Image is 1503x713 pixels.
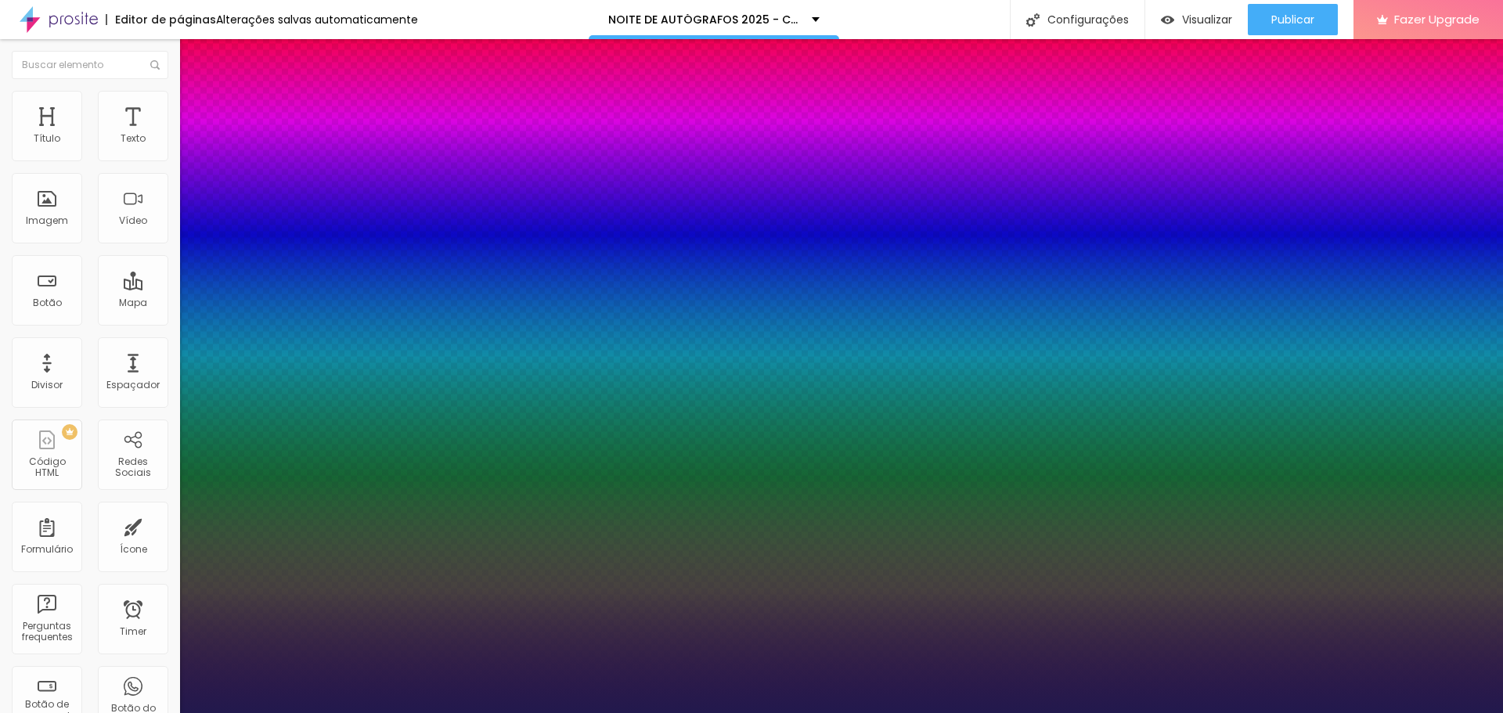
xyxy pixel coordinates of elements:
div: Texto [121,133,146,144]
button: Visualizar [1145,4,1248,35]
div: Divisor [31,380,63,391]
div: Timer [120,626,146,637]
img: Icone [150,60,160,70]
img: Icone [1026,13,1040,27]
div: Alterações salvas automaticamente [216,14,418,25]
div: Botão [33,297,62,308]
div: Espaçador [106,380,160,391]
div: Título [34,133,60,144]
div: Ícone [120,544,147,555]
div: Código HTML [16,456,77,479]
span: Visualizar [1182,13,1232,26]
div: Formulário [21,544,73,555]
input: Buscar elemento [12,51,168,79]
span: Fazer Upgrade [1394,13,1480,26]
div: Editor de páginas [106,14,216,25]
div: Mapa [119,297,147,308]
span: Publicar [1271,13,1314,26]
div: Vídeo [119,215,147,226]
button: Publicar [1248,4,1338,35]
p: NOITE DE AUTÓGRAFOS 2025 - CIC DAMAS [608,14,800,25]
img: view-1.svg [1161,13,1174,27]
div: Perguntas frequentes [16,621,77,643]
div: Redes Sociais [102,456,164,479]
div: Imagem [26,215,68,226]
